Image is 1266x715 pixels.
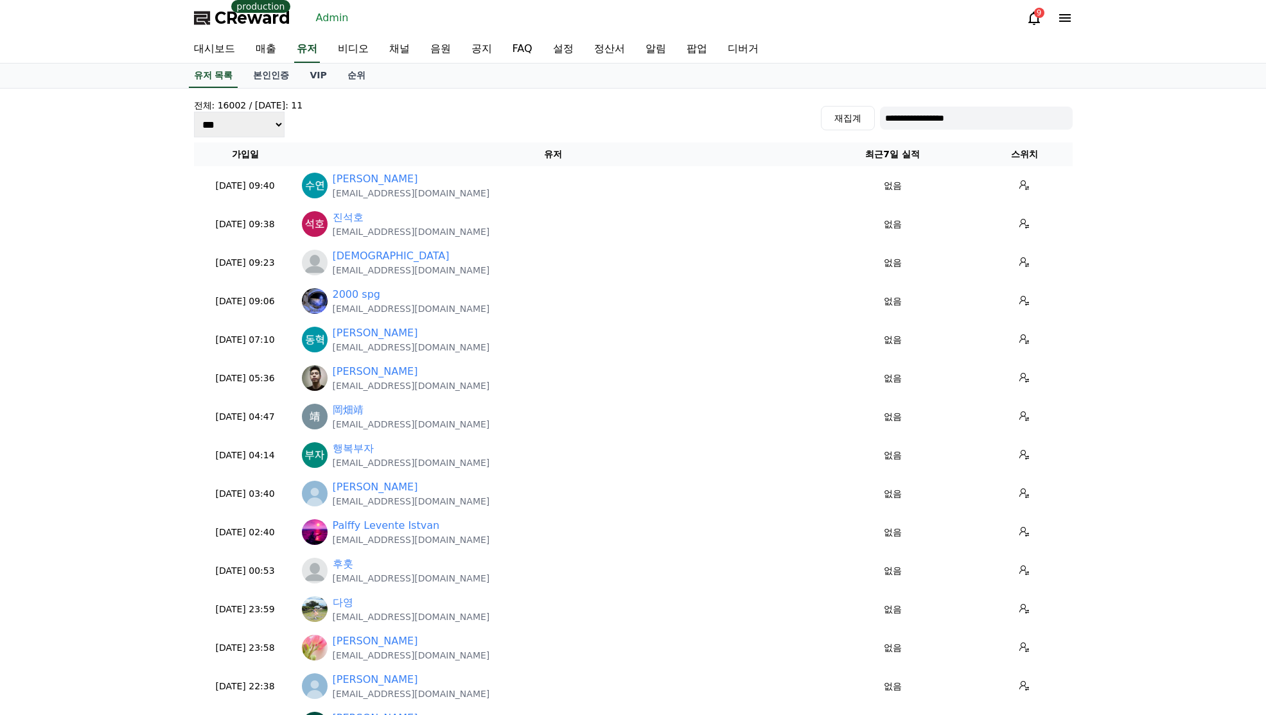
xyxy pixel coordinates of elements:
[328,36,379,63] a: 비디오
[814,449,971,462] p: 없음
[420,36,461,63] a: 음원
[33,426,55,436] span: Home
[199,333,292,347] p: [DATE] 07:10
[302,596,328,622] img: http://k.kakaocdn.net/dn/cP1A0q/btsPFfm9yyO/zd5OtPpWY3muQandY0MK51/img_640x640.jpg
[337,64,376,88] a: 순위
[302,250,328,275] img: profile_blank.webp
[333,402,364,418] a: 岡畑靖
[333,572,490,585] p: [EMAIL_ADDRESS][DOMAIN_NAME]
[333,302,490,315] p: [EMAIL_ADDRESS][DOMAIN_NAME]
[302,442,328,468] img: https://lh3.googleusercontent.com/a/ACg8ocIwG4lZDt74OvZJB-FdhcRf9cTbyjynuV6vXFcuZb5kwjwP7w=s96-c
[333,649,490,662] p: [EMAIL_ADDRESS][DOMAIN_NAME]
[199,410,292,424] p: [DATE] 04:47
[1034,8,1044,18] div: 9
[976,142,1073,166] th: 스위치
[333,556,353,572] a: 후훗
[333,633,418,649] a: [PERSON_NAME]
[302,558,328,583] img: profile_blank.webp
[302,288,328,314] img: https://lh3.googleusercontent.com/a/ACg8ocJoKjEYncdC9jiHyMYuc3eD3ru_or4iZlzusfyrECq9BpGsUxgj9w=s96-c
[199,680,292,693] p: [DATE] 22:38
[333,610,490,623] p: [EMAIL_ADDRESS][DOMAIN_NAME]
[676,36,717,63] a: 팝업
[85,407,166,439] a: Messages
[302,211,328,237] img: https://lh3.googleusercontent.com/a/ACg8ocKrSztb8EA6soc2HKzv3X6B-iS_cAt5lXlWcOmWPv_33Ic5oQ=s96-c
[333,687,490,700] p: [EMAIL_ADDRESS][DOMAIN_NAME]
[302,173,328,198] img: https://lh3.googleusercontent.com/a/ACg8ocJ0j74KILGaslQdfXu5tbeDqtwiJHNyJpqZmPiUAjvGEh_H2Q=s96-c
[814,218,971,231] p: 없음
[199,256,292,270] p: [DATE] 09:23
[302,481,328,506] img: http://img1.kakaocdn.net/thumb/R640x640.q70/?fname=http://t1.kakaocdn.net/account_images/default_...
[635,36,676,63] a: 알림
[814,564,971,578] p: 없음
[814,603,971,616] p: 없음
[809,142,976,166] th: 최근7일 실적
[199,179,292,193] p: [DATE] 09:40
[333,287,380,302] a: 2000 spg
[302,404,328,429] img: https://lh3.googleusercontent.com/a/ACg8ocKGNFByNweTpne40Tjcx4qusyoI05f_gDJJl_q5pkjiqECR5w=s96-c
[333,364,418,379] a: [PERSON_NAME]
[333,441,374,456] a: 행복부자
[333,495,490,508] p: [EMAIL_ADDRESS][DOMAIN_NAME]
[333,341,490,354] p: [EMAIL_ADDRESS][DOMAIN_NAME]
[190,426,222,436] span: Settings
[333,418,490,431] p: [EMAIL_ADDRESS][DOMAIN_NAME]
[333,456,490,469] p: [EMAIL_ADDRESS][DOMAIN_NAME]
[194,99,303,112] h4: 전체: 16002 / [DATE]: 11
[333,187,490,200] p: [EMAIL_ADDRESS][DOMAIN_NAME]
[814,256,971,270] p: 없음
[184,36,245,63] a: 대시보드
[311,8,354,28] a: Admin
[333,171,418,187] a: [PERSON_NAME]
[215,8,290,28] span: CReward
[333,210,364,225] a: 진석호
[302,635,328,660] img: https://lh3.googleusercontent.com/a/ACg8ocKztk9lizS5uxcPWaYYfvyjHPoc7-d2GJP3p2sbDGq-NGUujXtY=s96-c
[814,680,971,693] p: 없음
[294,36,320,63] a: 유저
[333,479,418,495] a: [PERSON_NAME]
[814,526,971,539] p: 없음
[194,142,297,166] th: 가입일
[245,36,286,63] a: 매출
[814,179,971,193] p: 없음
[333,533,490,546] p: [EMAIL_ADDRESS][DOMAIN_NAME]
[199,526,292,539] p: [DATE] 02:40
[333,595,353,610] a: 다영
[814,641,971,655] p: 없음
[302,673,328,699] img: http://img1.kakaocdn.net/thumb/R640x640.q70/?fname=http://t1.kakaocdn.net/account_images/default_...
[821,106,875,130] button: 재집계
[543,36,584,63] a: 설정
[814,295,971,308] p: 없음
[199,295,292,308] p: [DATE] 09:06
[302,365,328,391] img: https://lh3.googleusercontent.com/a/ACg8ocKEAY-61QLINKeJ8Yl428aOkom-E3BOqzuzr7LPZE1z7DifpY3Q=s96-c
[189,64,238,88] a: 유저 목록
[199,218,292,231] p: [DATE] 09:38
[379,36,420,63] a: 채널
[502,36,543,63] a: FAQ
[333,518,440,533] a: Palffy Levente Istvan
[166,407,247,439] a: Settings
[302,327,328,352] img: https://lh3.googleusercontent.com/a/ACg8ocKTHXWQkjl7UPvuy4--_MpNiVg-uMGO2NNjD7utR1FaFbY4Bw=s96-c
[333,248,450,264] a: [DEMOGRAPHIC_DATA]
[199,372,292,385] p: [DATE] 05:36
[584,36,635,63] a: 정산서
[299,64,337,88] a: VIP
[333,225,490,238] p: [EMAIL_ADDRESS][DOMAIN_NAME]
[302,519,328,545] img: https://lh3.googleusercontent.com/a/ACg8ocJmc1ScJ-7n15LyATFkr5h5UXP7k-aXCX4aalh6S3kf3BYN9F9q=s96-c
[1026,10,1042,26] a: 9
[333,672,418,687] a: [PERSON_NAME]
[814,372,971,385] p: 없음
[461,36,502,63] a: 공지
[333,264,490,277] p: [EMAIL_ADDRESS][DOMAIN_NAME]
[107,427,145,437] span: Messages
[199,449,292,462] p: [DATE] 04:14
[717,36,769,63] a: 디버거
[333,379,490,392] p: [EMAIL_ADDRESS][DOMAIN_NAME]
[297,142,809,166] th: 유저
[4,407,85,439] a: Home
[199,487,292,501] p: [DATE] 03:40
[814,410,971,424] p: 없음
[333,325,418,341] a: [PERSON_NAME]
[814,333,971,347] p: 없음
[814,487,971,501] p: 없음
[199,641,292,655] p: [DATE] 23:58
